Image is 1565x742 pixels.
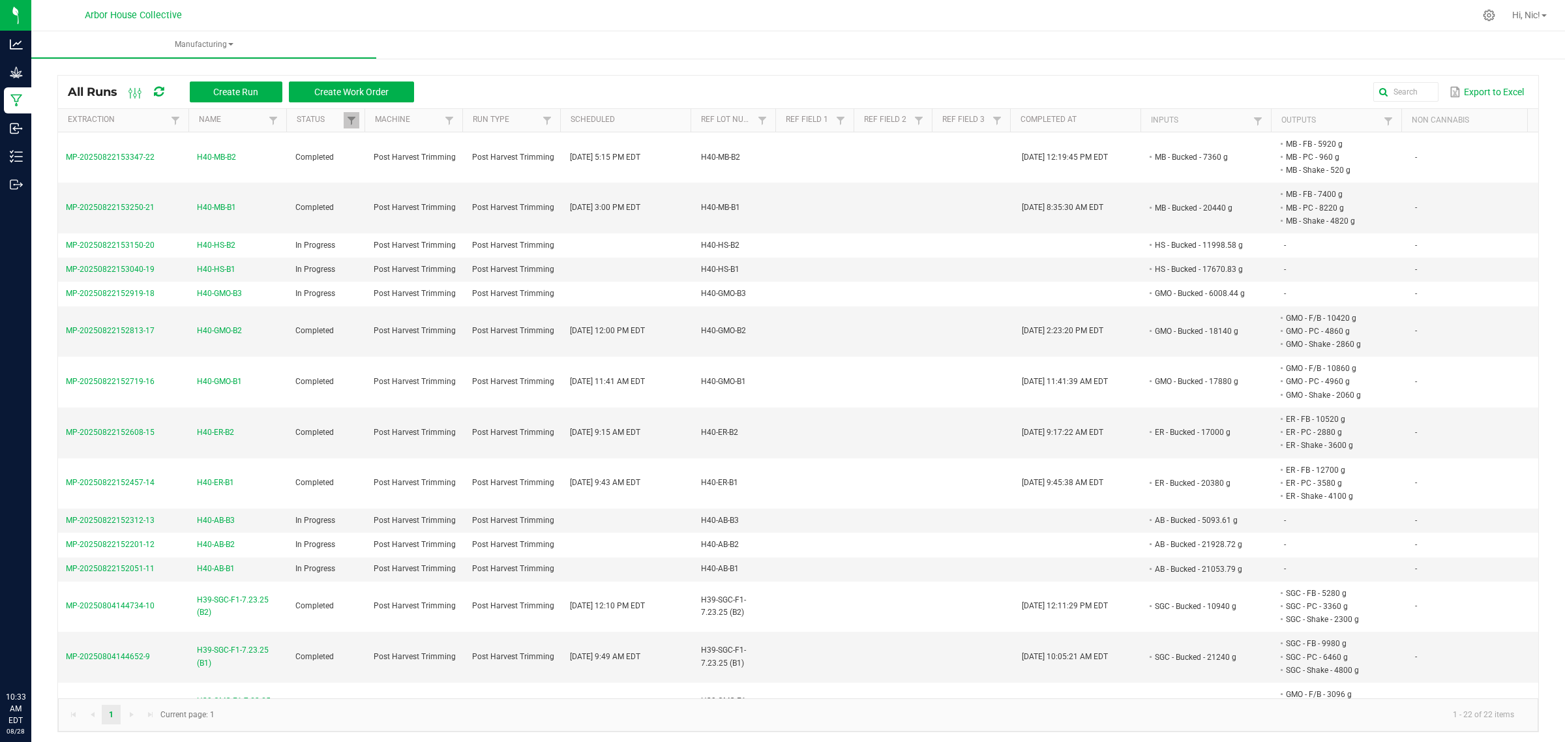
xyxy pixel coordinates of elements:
[1401,109,1532,132] th: Non Cannabis
[6,691,25,726] p: 10:33 AM EDT
[570,478,640,487] span: [DATE] 9:43 AM EDT
[1284,312,1388,325] li: GMO - F/B - 10420 g
[265,112,281,128] a: Filter
[701,289,746,298] span: H40-GMO-B3
[295,377,334,386] span: Completed
[1284,151,1388,164] li: MB - PC - 960 g
[289,82,414,102] button: Create Work Order
[197,644,280,669] span: H39-SGC-F1-7.23.25 (B1)
[85,10,182,21] span: Arbor House Collective
[1407,357,1538,408] td: -
[1284,600,1388,613] li: SGC - PC - 3360 g
[295,540,335,549] span: In Progress
[1284,188,1388,201] li: MB - FB - 7400 g
[66,326,155,335] span: MP-20250822152813-17
[1276,509,1407,533] td: -
[911,112,927,128] a: Filter
[374,203,456,212] span: Post Harvest Trimming
[66,428,155,437] span: MP-20250822152608-15
[701,326,746,335] span: H40-GMO-B2
[1271,109,1401,132] th: Outputs
[168,112,183,128] a: Filter
[989,112,1005,128] a: Filter
[1407,306,1538,357] td: -
[701,153,740,162] span: H40-MB-B2
[1407,132,1538,183] td: -
[295,516,335,525] span: In Progress
[701,478,738,487] span: H40-ER-B1
[374,241,456,250] span: Post Harvest Trimming
[197,426,234,439] span: H40-ER-B2
[295,326,334,335] span: Completed
[58,698,1538,732] kendo-pager: Current page: 1
[1022,326,1103,335] span: [DATE] 2:23:20 PM EDT
[68,81,424,103] div: All Runs
[374,289,456,298] span: Post Harvest Trimming
[472,516,554,525] span: Post Harvest Trimming
[1022,652,1108,661] span: [DATE] 10:05:21 AM EDT
[374,478,456,487] span: Post Harvest Trimming
[295,478,334,487] span: Completed
[701,241,739,250] span: H40-HS-B2
[295,428,334,437] span: Completed
[1512,10,1540,20] span: Hi, Nic!
[66,601,155,610] span: MP-20250804144734-10
[1284,426,1388,439] li: ER - PC - 2880 g
[374,428,456,437] span: Post Harvest Trimming
[68,115,167,125] a: ExtractionSortable
[1407,533,1538,557] td: -
[1153,538,1257,551] li: AB - Bucked - 21928.72 g
[66,241,155,250] span: MP-20250822153150-20
[197,563,235,575] span: H40-AB-B1
[472,428,554,437] span: Post Harvest Trimming
[1153,651,1257,664] li: SGC - Bucked - 21240 g
[1380,113,1396,129] a: Filter
[472,241,554,250] span: Post Harvest Trimming
[295,265,335,274] span: In Progress
[472,265,554,274] span: Post Harvest Trimming
[473,115,539,125] a: Run TypeSortable
[570,428,640,437] span: [DATE] 9:15 AM EDT
[314,87,389,97] span: Create Work Order
[344,112,359,128] a: Filter
[1284,477,1388,490] li: ER - PC - 3580 g
[1276,233,1407,258] td: -
[701,516,739,525] span: H40-AB-B3
[472,203,554,212] span: Post Harvest Trimming
[1284,613,1388,626] li: SGC - Shake - 2300 g
[374,564,456,573] span: Post Harvest Trimming
[1250,113,1266,129] a: Filter
[1284,164,1388,177] li: MB - Shake - 520 g
[199,115,265,125] a: NameSortable
[1407,408,1538,458] td: -
[10,150,23,163] inline-svg: Inventory
[570,203,640,212] span: [DATE] 3:00 PM EDT
[1407,282,1538,306] td: -
[1373,82,1438,102] input: Search
[197,201,236,214] span: H40-MB-B1
[472,377,554,386] span: Post Harvest Trimming
[472,478,554,487] span: Post Harvest Trimming
[539,112,555,128] a: Filter
[13,638,52,677] iframe: Resource center
[375,115,441,125] a: MachineSortable
[1022,428,1103,437] span: [DATE] 9:17:22 AM EDT
[374,601,456,610] span: Post Harvest Trimming
[197,151,236,164] span: H40-MB-B2
[374,652,456,661] span: Post Harvest Trimming
[472,289,554,298] span: Post Harvest Trimming
[1407,557,1538,582] td: -
[570,153,640,162] span: [DATE] 5:15 PM EDT
[66,377,155,386] span: MP-20250822152719-16
[1407,183,1538,233] td: -
[701,595,746,617] span: H39-SGC-F1-7.23.25 (B2)
[701,115,754,125] a: Ref Lot NumberSortable
[1276,557,1407,582] td: -
[570,652,640,661] span: [DATE] 9:49 AM EDT
[197,477,234,489] span: H40-ER-B1
[6,726,25,736] p: 08/28
[942,115,989,125] a: Ref Field 3Sortable
[10,38,23,51] inline-svg: Analytics
[1284,413,1388,426] li: ER - FB - 10520 g
[66,516,155,525] span: MP-20250822152312-13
